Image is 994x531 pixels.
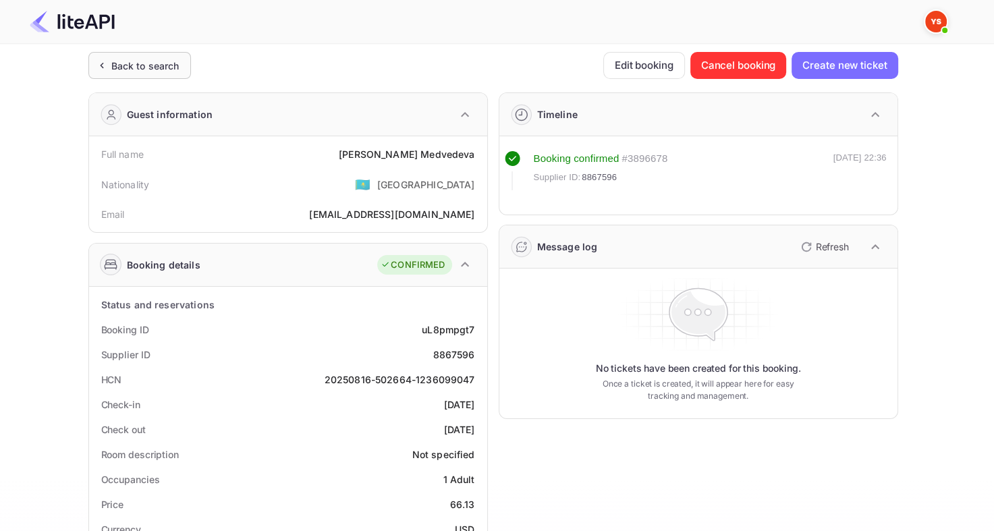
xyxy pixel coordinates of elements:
p: Once a ticket is created, it will appear here for easy tracking and management. [592,378,805,402]
p: Refresh [816,240,849,254]
div: Price [101,497,124,511]
button: Create new ticket [792,52,898,79]
div: [DATE] [444,397,475,412]
div: Booking confirmed [534,151,619,167]
div: [GEOGRAPHIC_DATA] [377,177,475,192]
div: Booking ID [101,323,149,337]
button: Refresh [793,236,854,258]
span: 8867596 [582,171,617,184]
div: 20250816-502664-1236099047 [325,372,475,387]
div: Message log [537,240,598,254]
div: HCN [101,372,122,387]
div: Supplier ID [101,347,150,362]
span: United States [355,172,370,196]
div: Back to search [111,59,180,73]
div: Nationality [101,177,150,192]
div: [DATE] 22:36 [833,151,887,190]
div: Guest information [127,107,213,121]
span: Supplier ID: [534,171,581,184]
div: 66.13 [450,497,475,511]
p: No tickets have been created for this booking. [596,362,801,375]
div: Booking details [127,258,200,272]
div: Email [101,207,125,221]
div: Status and reservations [101,298,215,312]
div: # 3896678 [622,151,667,167]
div: 1 Adult [443,472,474,486]
div: 8867596 [433,347,474,362]
img: Yandex Support [925,11,947,32]
div: [DATE] [444,422,475,437]
div: [EMAIL_ADDRESS][DOMAIN_NAME] [309,207,474,221]
img: LiteAPI Logo [30,11,115,32]
div: Timeline [537,107,578,121]
div: uL8pmpgt7 [422,323,474,337]
div: Check-in [101,397,140,412]
div: Full name [101,147,144,161]
div: Check out [101,422,146,437]
button: Cancel booking [690,52,787,79]
div: Room description [101,447,179,462]
div: Not specified [412,447,475,462]
button: Edit booking [603,52,685,79]
div: CONFIRMED [381,258,445,272]
div: Occupancies [101,472,160,486]
div: [PERSON_NAME] Medvedeva [339,147,474,161]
